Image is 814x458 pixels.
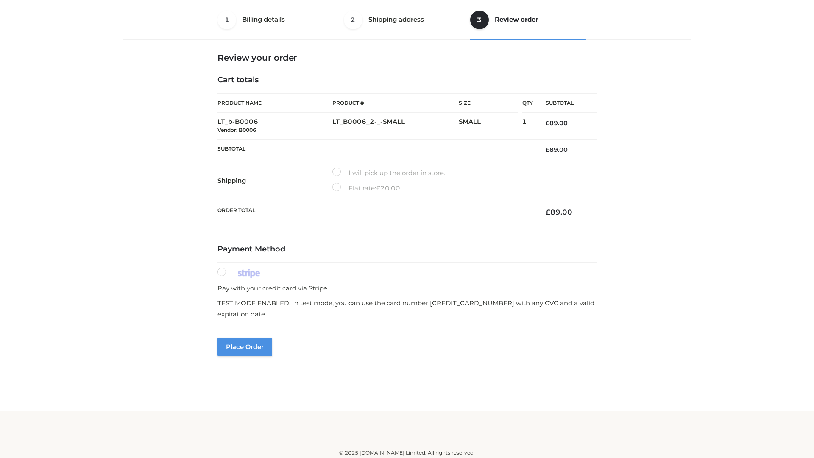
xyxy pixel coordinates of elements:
h4: Payment Method [217,245,597,254]
th: Subtotal [533,94,597,113]
td: 1 [522,113,533,140]
label: Flat rate: [332,183,400,194]
small: Vendor: B0006 [217,127,256,133]
th: Size [459,94,518,113]
th: Order Total [217,201,533,223]
span: £ [546,146,549,154]
p: Pay with your credit card via Stripe. [217,283,597,294]
label: I will pick up the order in store. [332,168,445,179]
bdi: 20.00 [376,184,400,192]
th: Qty [522,93,533,113]
th: Shipping [217,160,332,201]
bdi: 89.00 [546,208,572,216]
span: £ [546,119,549,127]
p: TEST MODE ENABLED. In test mode, you can use the card number [CREDIT_CARD_NUMBER] with any CVC an... [217,298,597,319]
td: LT_B0006_2-_-SMALL [332,113,459,140]
span: £ [376,184,380,192]
h3: Review your order [217,53,597,63]
bdi: 89.00 [546,146,568,154]
th: Product # [332,93,459,113]
td: SMALL [459,113,522,140]
td: LT_b-B0006 [217,113,332,140]
h4: Cart totals [217,75,597,85]
span: £ [546,208,550,216]
th: Product Name [217,93,332,113]
div: © 2025 [DOMAIN_NAME] Limited. All rights reserved. [126,449,688,457]
th: Subtotal [217,139,533,160]
button: Place order [217,338,272,356]
bdi: 89.00 [546,119,568,127]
